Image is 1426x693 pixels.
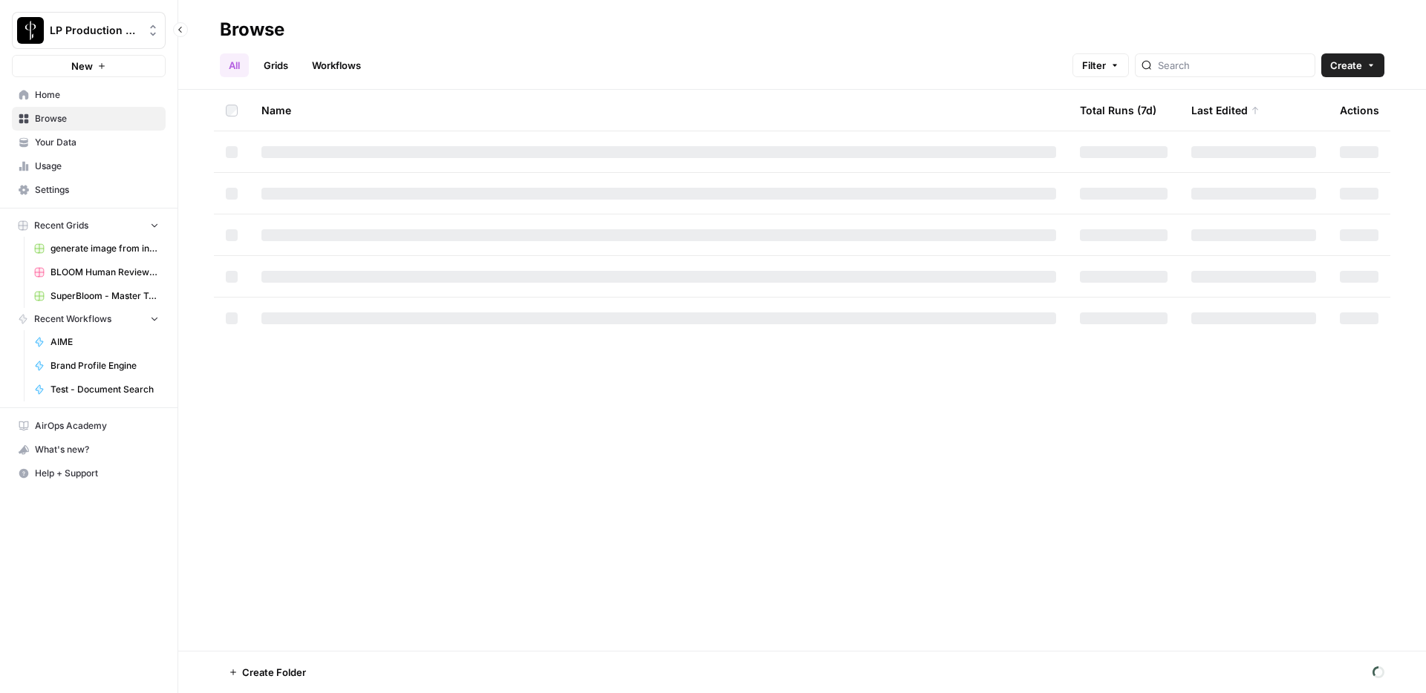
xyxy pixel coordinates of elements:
div: Browse [220,18,284,42]
span: AIME [51,335,159,349]
button: Create Folder [220,660,315,684]
span: Test - Document Search [51,383,159,396]
div: Last Edited [1191,90,1260,131]
a: Brand Profile Engine [27,354,166,378]
a: Usage [12,154,166,178]
span: Recent Workflows [34,312,111,326]
button: Create [1321,53,1384,77]
button: Workspace: LP Production Workloads [12,12,166,49]
a: Browse [12,107,166,131]
span: Recent Grids [34,219,88,232]
button: Recent Workflows [12,308,166,330]
a: All [220,53,249,77]
div: Total Runs (7d) [1080,90,1156,131]
span: New [71,59,93,73]
button: Recent Grids [12,214,166,237]
img: LP Production Workloads Logo [17,17,44,44]
span: AirOps Academy [35,419,159,433]
span: LP Production Workloads [50,23,140,38]
span: Create [1330,58,1362,73]
span: SuperBloom - Master Topic List [51,289,159,303]
a: Grids [255,53,297,77]
input: Search [1158,58,1309,73]
button: Filter [1072,53,1129,77]
a: Test - Document Search [27,378,166,401]
span: Settings [35,183,159,197]
span: generate image from input image (copyright tests) duplicate Grid [51,242,159,255]
span: Brand Profile Engine [51,359,159,372]
button: Help + Support [12,462,166,485]
a: AirOps Academy [12,414,166,438]
a: BLOOM Human Review (ver2) [27,260,166,284]
span: Your Data [35,136,159,149]
a: Your Data [12,131,166,154]
span: Browse [35,112,159,125]
span: Help + Support [35,467,159,480]
div: Name [261,90,1056,131]
span: Home [35,88,159,102]
span: BLOOM Human Review (ver2) [51,266,159,279]
div: Actions [1340,90,1379,131]
a: Home [12,83,166,107]
a: Workflows [303,53,370,77]
a: generate image from input image (copyright tests) duplicate Grid [27,237,166,260]
a: Settings [12,178,166,202]
button: What's new? [12,438,166,462]
div: What's new? [13,439,165,461]
a: AIME [27,330,166,354]
span: Usage [35,160,159,173]
span: Filter [1082,58,1106,73]
a: SuperBloom - Master Topic List [27,284,166,308]
button: New [12,55,166,77]
span: Create Folder [242,665,306,680]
